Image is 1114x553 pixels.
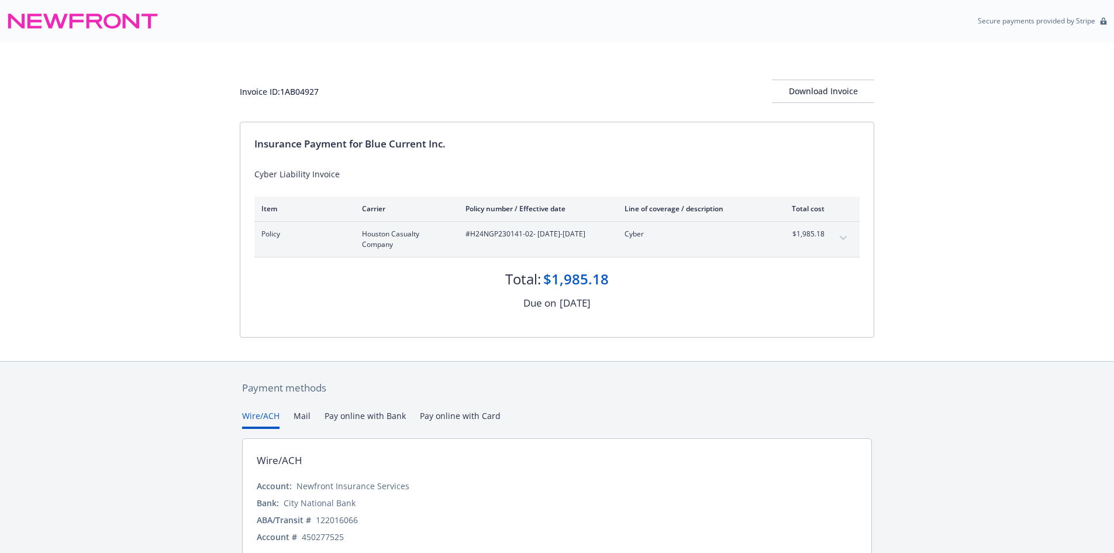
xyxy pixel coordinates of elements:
[362,229,447,250] span: Houston Casualty Company
[505,269,541,289] div: Total:
[625,229,762,239] span: Cyber
[257,531,297,543] div: Account #
[284,497,356,509] div: City National Bank
[254,136,860,152] div: Insurance Payment for Blue Current Inc.
[362,204,447,214] div: Carrier
[781,204,825,214] div: Total cost
[978,16,1095,26] p: Secure payments provided by Stripe
[523,296,556,311] div: Due on
[543,269,609,289] div: $1,985.18
[316,514,358,526] div: 122016066
[465,229,606,239] span: #H24NGP230141-02 - [DATE]-[DATE]
[625,204,762,214] div: Line of coverage / description
[257,514,311,526] div: ABA/Transit #
[240,85,319,98] div: Invoice ID: 1AB04927
[302,531,344,543] div: 450277525
[261,229,343,239] span: Policy
[772,80,874,102] div: Download Invoice
[420,410,501,429] button: Pay online with Card
[325,410,406,429] button: Pay online with Bank
[465,204,606,214] div: Policy number / Effective date
[834,229,853,248] button: expand content
[257,497,279,509] div: Bank:
[560,296,591,311] div: [DATE]
[296,480,409,492] div: Newfront Insurance Services
[261,204,343,214] div: Item
[772,80,874,103] button: Download Invoice
[294,410,311,429] button: Mail
[254,222,860,257] div: PolicyHouston Casualty Company#H24NGP230141-02- [DATE]-[DATE]Cyber$1,985.18expand content
[242,380,872,396] div: Payment methods
[257,453,302,468] div: Wire/ACH
[257,480,292,492] div: Account:
[254,168,860,180] div: Cyber Liability Invoice
[242,410,280,429] button: Wire/ACH
[781,229,825,239] span: $1,985.18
